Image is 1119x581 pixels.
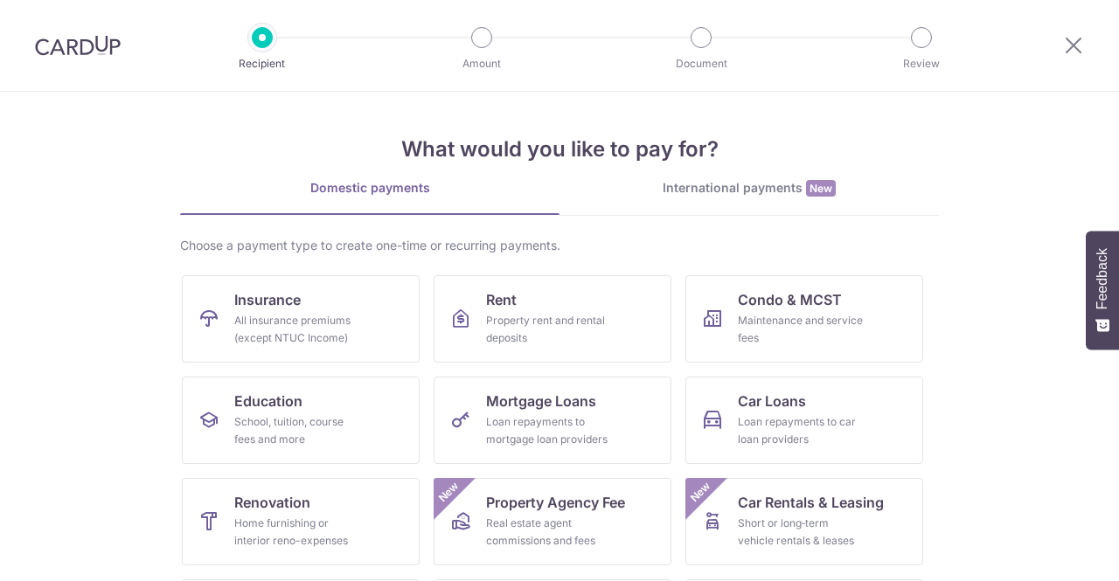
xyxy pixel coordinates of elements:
span: Car Loans [738,391,806,412]
span: New [434,478,463,507]
img: CardUp [35,35,121,56]
p: Recipient [198,55,327,73]
div: Real estate agent commissions and fees [486,515,612,550]
iframe: Opens a widget where you can find more information [1007,529,1102,572]
a: Mortgage LoansLoan repayments to mortgage loan providers [434,377,671,464]
div: Loan repayments to car loan providers [738,413,864,448]
span: Car Rentals & Leasing [738,492,884,513]
span: Insurance [234,289,301,310]
a: Car Rentals & LeasingShort or long‑term vehicle rentals & leasesNew [685,478,923,565]
a: Car LoansLoan repayments to car loan providers [685,377,923,464]
div: International payments [559,179,939,197]
div: Property rent and rental deposits [486,312,612,347]
span: Education [234,391,302,412]
a: Property Agency FeeReal estate agent commissions and feesNew [434,478,671,565]
span: Property Agency Fee [486,492,625,513]
p: Document [636,55,766,73]
span: Condo & MCST [738,289,842,310]
span: New [686,478,715,507]
a: EducationSchool, tuition, course fees and more [182,377,420,464]
span: Renovation [234,492,310,513]
button: Feedback - Show survey [1086,231,1119,349]
div: Choose a payment type to create one-time or recurring payments. [180,237,939,254]
p: Review [857,55,986,73]
div: Loan repayments to mortgage loan providers [486,413,612,448]
span: Rent [486,289,517,310]
div: School, tuition, course fees and more [234,413,360,448]
a: InsuranceAll insurance premiums (except NTUC Income) [182,275,420,363]
div: Domestic payments [180,179,559,197]
a: Condo & MCSTMaintenance and service fees [685,275,923,363]
span: Mortgage Loans [486,391,596,412]
div: Home furnishing or interior reno-expenses [234,515,360,550]
a: RentProperty rent and rental deposits [434,275,671,363]
span: New [806,180,836,197]
h4: What would you like to pay for? [180,134,939,165]
a: RenovationHome furnishing or interior reno-expenses [182,478,420,565]
p: Amount [417,55,546,73]
span: Feedback [1095,248,1110,309]
div: Maintenance and service fees [738,312,864,347]
div: Short or long‑term vehicle rentals & leases [738,515,864,550]
div: All insurance premiums (except NTUC Income) [234,312,360,347]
